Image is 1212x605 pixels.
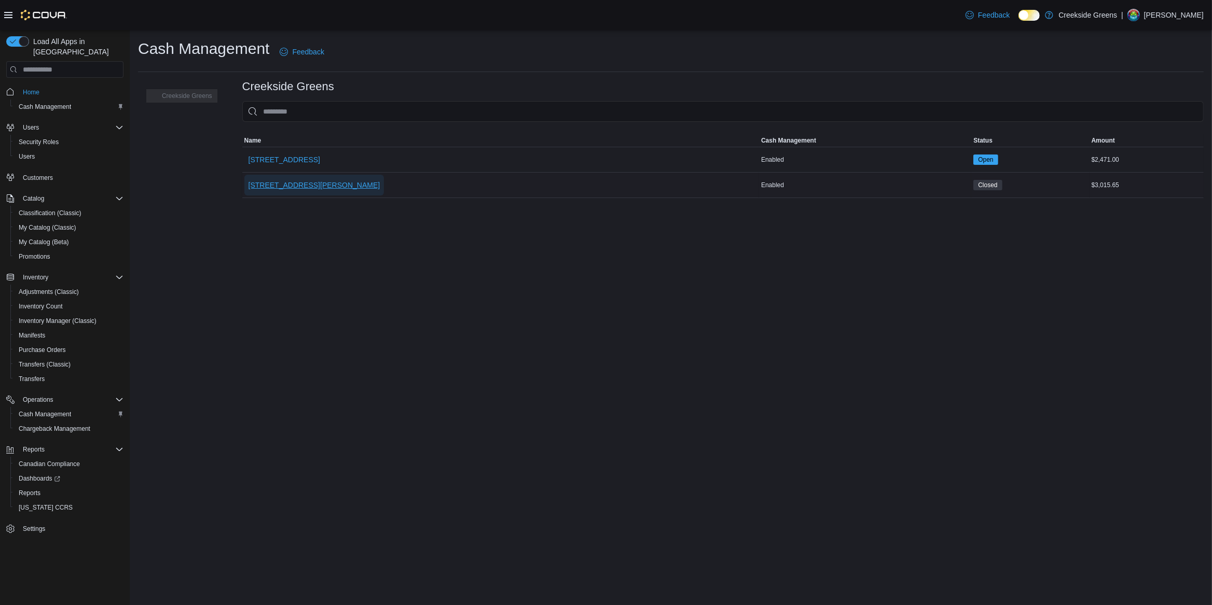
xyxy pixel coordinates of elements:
input: Dark Mode [1018,10,1040,21]
p: [PERSON_NAME] [1144,9,1204,21]
button: Adjustments (Classic) [10,285,128,299]
span: Users [23,123,39,132]
button: Amount [1090,134,1204,147]
button: Security Roles [10,135,128,149]
div: Enabled [759,179,971,191]
span: Adjustments (Classic) [15,286,123,298]
div: Enabled [759,153,971,166]
span: Purchase Orders [15,344,123,356]
button: Customers [2,170,128,185]
button: Reports [19,443,49,456]
button: Chargeback Management [10,421,128,436]
span: Reports [23,445,45,454]
span: My Catalog (Beta) [15,236,123,248]
span: Open [973,154,998,165]
button: Inventory Count [10,299,128,314]
button: Settings [2,521,128,536]
span: Chargeback Management [15,423,123,435]
a: Purchase Orders [15,344,70,356]
span: Manifests [19,331,45,340]
span: Cash Management [19,103,71,111]
button: [STREET_ADDRESS][PERSON_NAME] [244,175,384,195]
a: Cash Management [15,408,75,420]
button: [US_STATE] CCRS [10,500,128,515]
button: Users [19,121,43,134]
a: Chargeback Management [15,423,94,435]
span: Settings [19,522,123,535]
div: $3,015.65 [1090,179,1204,191]
a: Customers [19,172,57,184]
button: Transfers [10,372,128,386]
button: [STREET_ADDRESS] [244,149,324,170]
button: Inventory Manager (Classic) [10,314,128,328]
span: Operations [23,396,53,404]
span: Manifests [15,329,123,342]
span: Inventory Manager (Classic) [15,315,123,327]
span: Purchase Orders [19,346,66,354]
a: [US_STATE] CCRS [15,501,77,514]
button: Home [2,84,128,99]
span: Classification (Classic) [15,207,123,219]
span: Chargeback Management [19,425,90,433]
span: Reports [19,443,123,456]
button: Users [2,120,128,135]
span: Customers [23,174,53,182]
img: Cova [21,10,67,20]
a: Transfers [15,373,49,385]
button: My Catalog (Beta) [10,235,128,249]
button: Operations [2,392,128,407]
span: Cash Management [761,136,816,145]
span: Operations [19,393,123,406]
a: Transfers (Classic) [15,358,75,371]
h1: Cash Management [138,38,269,59]
span: Transfers [15,373,123,385]
span: My Catalog (Classic) [19,223,76,232]
span: Catalog [23,194,44,203]
span: Reports [15,487,123,499]
button: Name [242,134,759,147]
a: Dashboards [10,471,128,486]
span: Status [973,136,993,145]
input: This is a search bar. As you type, the results lower in the page will automatically filter. [242,101,1204,122]
button: Reports [2,442,128,457]
span: Catalog [19,192,123,205]
span: Inventory [23,273,48,282]
span: Dashboards [15,472,123,485]
span: Open [978,155,993,164]
a: Feedback [961,5,1014,25]
span: Amount [1092,136,1115,145]
p: Creekside Greens [1058,9,1117,21]
button: Canadian Compliance [10,457,128,471]
span: [STREET_ADDRESS][PERSON_NAME] [249,180,380,190]
a: Manifests [15,329,49,342]
span: Classification (Classic) [19,209,81,217]
span: Closed [978,180,997,190]
span: Customers [19,171,123,184]
a: Inventory Manager (Classic) [15,315,101,327]
span: Cash Management [15,101,123,113]
span: My Catalog (Beta) [19,238,69,246]
span: Inventory Count [19,302,63,311]
span: Dashboards [19,474,60,483]
span: Cash Management [19,410,71,418]
button: Catalog [19,192,48,205]
span: Security Roles [19,138,59,146]
span: Users [15,150,123,163]
span: Adjustments (Classic) [19,288,79,296]
span: Promotions [15,250,123,263]
span: Home [19,85,123,98]
button: Users [10,149,128,164]
span: Inventory Manager (Classic) [19,317,97,325]
a: Cash Management [15,101,75,113]
span: Cash Management [15,408,123,420]
span: Inventory Count [15,300,123,313]
span: Canadian Compliance [15,458,123,470]
p: | [1121,9,1123,21]
a: Home [19,86,44,99]
button: Status [971,134,1089,147]
a: My Catalog (Classic) [15,221,80,234]
div: $2,471.00 [1090,153,1204,166]
span: Promotions [19,252,50,261]
button: Promotions [10,249,128,264]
